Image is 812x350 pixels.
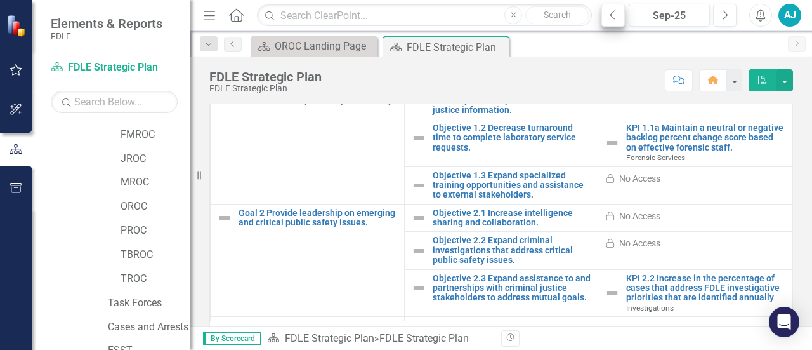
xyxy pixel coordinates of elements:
a: KPI 1.1a Maintain a neutral or negative backlog percent change score based on effective forensic ... [626,123,785,152]
a: FDLE Strategic Plan [51,60,178,75]
div: FDLE Strategic Plan [379,332,469,344]
a: Goal 2 Provide leadership on emerging and critical public safety issues. [239,208,398,228]
img: Not Defined [411,210,426,225]
div: Sep-25 [633,8,705,24]
div: FDLE Strategic Plan [209,84,322,93]
div: No Access [619,210,660,222]
div: Open Intercom Messenger [769,307,799,337]
img: Not Defined [411,243,426,259]
a: Task Forces [108,296,190,311]
a: TBROC [121,248,190,262]
div: OROC Landing Page [275,38,374,54]
input: Search Below... [51,91,178,113]
a: JROC [121,152,190,166]
a: FDLE Strategic Plan [285,332,374,344]
button: Sep-25 [629,4,710,27]
img: Not Defined [217,210,232,225]
input: Search ClearPoint... [257,4,592,27]
a: Cases and Arrests [108,320,190,335]
a: Objective 1.3 Expand specialized training opportunities and assistance to external stakeholders. [433,171,592,200]
img: Not Defined [411,130,426,145]
a: Objective 2.1 Increase intelligence sharing and collaboration. [433,208,592,228]
span: By Scorecard [203,332,261,345]
small: FDLE [51,31,162,41]
a: OROC Landing Page [254,38,374,54]
div: No Access [619,237,660,250]
a: KPI 2.2 Increase in the percentage of cases that address FDLE investigative priorities that are i... [626,274,785,303]
img: Not Defined [605,135,620,151]
a: Objective 1.2 Decrease turnaround time to complete laboratory service requests. [433,123,592,152]
span: Search [544,10,571,20]
span: Forensic Services [626,153,685,162]
button: AJ [778,4,801,27]
img: Not Defined [605,285,620,300]
a: Objective 2.3 Expand assistance to and partnerships with criminal justice stakeholders to address... [433,274,592,303]
button: Search [525,6,589,24]
div: » [267,332,492,346]
a: PROC [121,224,190,238]
a: Objective 2.2 Expand criminal investigations that address critical public safety issues. [433,236,592,265]
div: No Access [619,172,660,185]
div: FDLE Strategic Plan [209,70,322,84]
img: Not Defined [411,178,426,193]
span: Investigations [626,304,674,313]
div: FDLE Strategic Plan [407,39,506,55]
img: ClearPoint Strategy [6,15,29,37]
img: Not Defined [411,281,426,296]
a: FMROC [121,128,190,142]
a: MROC [121,175,190,190]
span: Elements & Reports [51,16,162,31]
a: OROC [121,199,190,214]
a: TROC [121,272,190,286]
td: Double-Click to Edit Right Click for Context Menu [598,269,792,317]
